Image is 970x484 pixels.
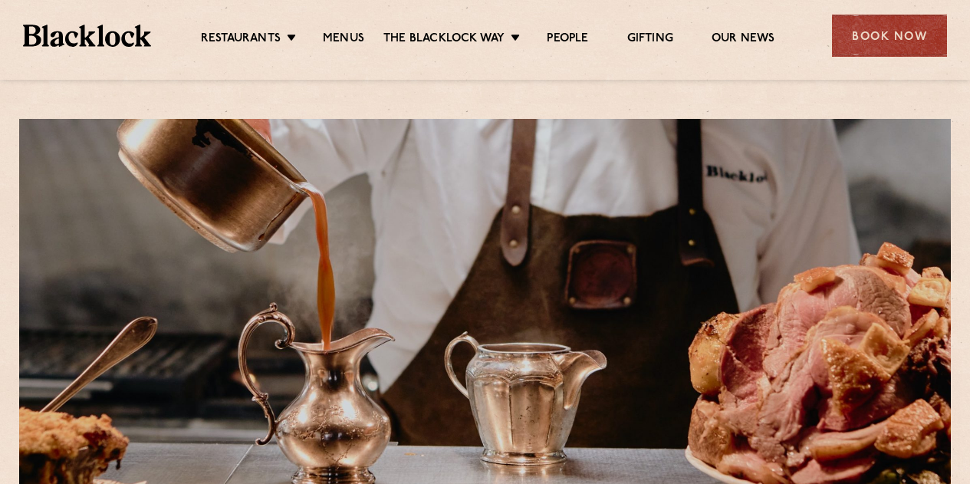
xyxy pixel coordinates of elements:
div: Book Now [832,15,947,57]
a: Gifting [627,31,673,48]
a: The Blacklock Way [383,31,505,48]
a: Restaurants [201,31,281,48]
a: Menus [323,31,364,48]
img: BL_Textured_Logo-footer-cropped.svg [23,25,151,46]
a: Our News [712,31,775,48]
a: People [547,31,588,48]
